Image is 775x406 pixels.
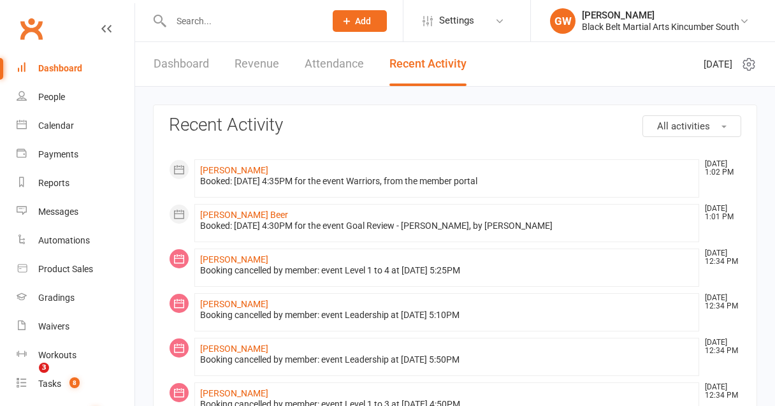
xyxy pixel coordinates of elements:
[17,341,134,370] a: Workouts
[200,265,693,276] div: Booking cancelled by member: event Level 1 to 4 at [DATE] 5:25PM
[167,12,316,30] input: Search...
[17,370,134,398] a: Tasks 8
[704,57,732,72] span: [DATE]
[200,165,268,175] a: [PERSON_NAME]
[38,350,76,360] div: Workouts
[13,363,43,393] iframe: Intercom live chat
[200,254,268,265] a: [PERSON_NAME]
[699,383,741,400] time: [DATE] 12:34 PM
[200,354,693,365] div: Booking cancelled by member: event Leadership at [DATE] 5:50PM
[38,120,74,131] div: Calendar
[582,21,739,33] div: Black Belt Martial Arts Kincumber South
[699,249,741,266] time: [DATE] 12:34 PM
[15,13,47,45] a: Clubworx
[235,42,279,86] a: Revenue
[699,338,741,355] time: [DATE] 12:34 PM
[38,379,61,389] div: Tasks
[582,10,739,21] div: [PERSON_NAME]
[305,42,364,86] a: Attendance
[389,42,467,86] a: Recent Activity
[200,221,693,231] div: Booked: [DATE] 4:30PM for the event Goal Review - [PERSON_NAME], by [PERSON_NAME]
[154,42,209,86] a: Dashboard
[200,310,693,321] div: Booking cancelled by member: event Leadership at [DATE] 5:10PM
[699,205,741,221] time: [DATE] 1:01 PM
[200,210,288,220] a: [PERSON_NAME] Beer
[38,149,78,159] div: Payments
[355,16,371,26] span: Add
[17,198,134,226] a: Messages
[17,226,134,255] a: Automations
[200,388,268,398] a: [PERSON_NAME]
[38,63,82,73] div: Dashboard
[38,321,69,331] div: Waivers
[38,207,78,217] div: Messages
[169,115,741,135] h3: Recent Activity
[38,235,90,245] div: Automations
[699,294,741,310] time: [DATE] 12:34 PM
[642,115,741,137] button: All activities
[200,299,268,309] a: [PERSON_NAME]
[38,178,69,188] div: Reports
[699,160,741,177] time: [DATE] 1:02 PM
[550,8,576,34] div: GW
[38,92,65,102] div: People
[39,363,49,373] span: 3
[439,6,474,35] span: Settings
[38,264,93,274] div: Product Sales
[17,83,134,112] a: People
[200,176,693,187] div: Booked: [DATE] 4:35PM for the event Warriors, from the member portal
[69,377,80,388] span: 8
[17,54,134,83] a: Dashboard
[17,112,134,140] a: Calendar
[17,255,134,284] a: Product Sales
[38,293,75,303] div: Gradings
[657,120,710,132] span: All activities
[200,344,268,354] a: [PERSON_NAME]
[17,312,134,341] a: Waivers
[17,284,134,312] a: Gradings
[17,140,134,169] a: Payments
[333,10,387,32] button: Add
[17,169,134,198] a: Reports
